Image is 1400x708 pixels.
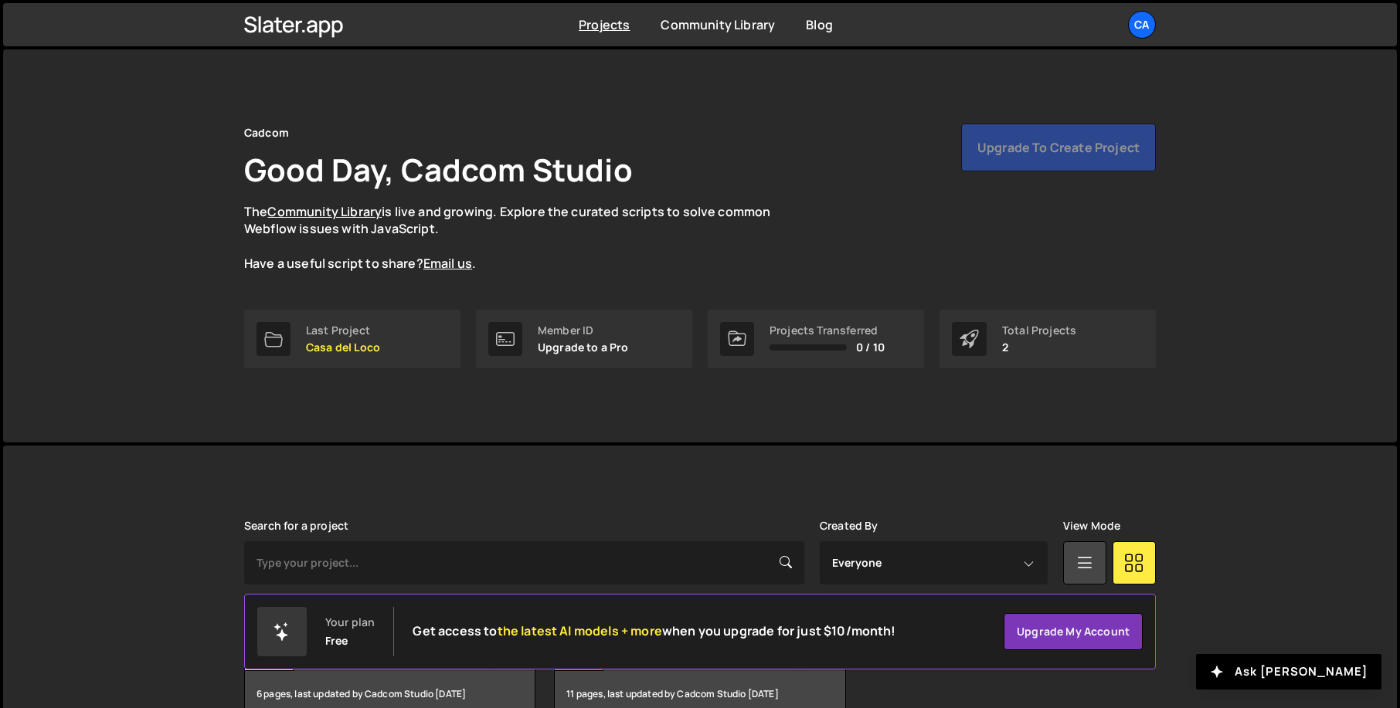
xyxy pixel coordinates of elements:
p: Upgrade to a Pro [538,341,629,354]
p: Casa del Loco [306,341,380,354]
label: Search for a project [244,520,348,532]
div: Member ID [538,324,629,337]
button: Ask [PERSON_NAME] [1196,654,1381,689]
div: Your plan [325,616,375,628]
div: Projects Transferred [770,324,885,337]
a: Community Library [267,203,382,220]
p: The is live and growing. Explore the curated scripts to solve common Webflow issues with JavaScri... [244,203,800,273]
span: the latest AI models + more [498,622,662,639]
a: Last Project Casa del Loco [244,310,460,368]
span: 0 / 10 [856,341,885,354]
div: Total Projects [1002,324,1076,337]
a: Projects [579,16,630,33]
a: Upgrade my account [1004,613,1143,650]
div: Free [325,635,348,647]
input: Type your project... [244,541,804,584]
a: Email us [423,255,472,272]
a: Blog [806,16,833,33]
h1: Good Day, Cadcom Studio [244,148,633,191]
label: View Mode [1063,520,1120,532]
p: 2 [1002,341,1076,354]
label: Created By [820,520,878,532]
div: Last Project [306,324,380,337]
h2: Get access to when you upgrade for just $10/month! [413,624,895,639]
div: Cadcom [244,124,289,142]
a: Community Library [661,16,775,33]
a: Ca [1128,11,1156,39]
